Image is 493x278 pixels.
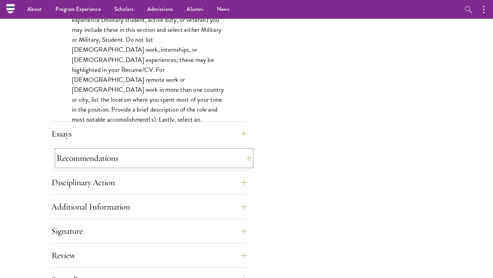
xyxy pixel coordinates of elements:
button: Disciplinary Action [51,174,246,191]
button: Additional Information [51,199,246,215]
button: Signature [51,223,246,239]
button: Recommendations [56,150,252,166]
button: Review [51,247,246,264]
button: Essays [51,126,246,142]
